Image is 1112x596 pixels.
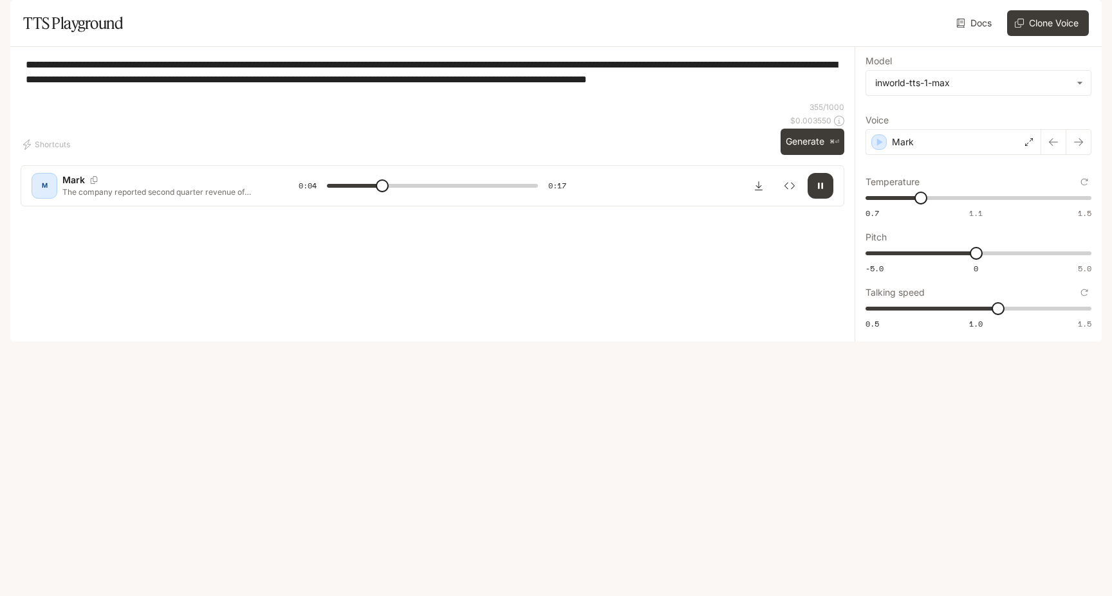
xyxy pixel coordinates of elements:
button: Reset to default [1077,285,1091,300]
span: 0:17 [548,179,566,192]
span: 0.7 [866,208,879,219]
span: 5.0 [1078,263,1091,274]
span: 0.5 [866,318,879,329]
p: Model [866,57,892,66]
span: 0:04 [299,179,317,192]
button: Shortcuts [21,134,75,155]
div: inworld-tts-1-max [875,77,1070,89]
span: 0 [974,263,978,274]
h1: TTS Playground [23,10,123,36]
p: Mark [892,136,914,149]
p: Voice [866,116,889,125]
span: -5.0 [866,263,884,274]
p: 355 / 1000 [810,102,844,113]
span: 1.1 [969,208,983,219]
span: 1.0 [969,318,983,329]
p: Temperature [866,177,920,186]
button: Copy Voice ID [85,176,103,184]
p: $ 0.003550 [790,115,831,126]
button: Clone Voice [1007,10,1089,36]
button: Download audio [746,173,772,199]
span: 1.5 [1078,318,1091,329]
div: M [34,176,55,196]
p: The company reported second quarter revenue of around one hundred sixty-eight billion dollars, up... [62,186,268,197]
button: Inspect [777,173,802,199]
p: Mark [62,174,85,186]
p: Talking speed [866,288,925,297]
div: inworld-tts-1-max [866,71,1091,95]
p: ⌘⏎ [829,138,839,146]
button: open drawer [10,6,33,30]
button: Reset to default [1077,175,1091,189]
button: Generate⌘⏎ [781,129,844,155]
a: Docs [954,10,997,36]
p: Pitch [866,233,887,242]
span: 1.5 [1078,208,1091,219]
